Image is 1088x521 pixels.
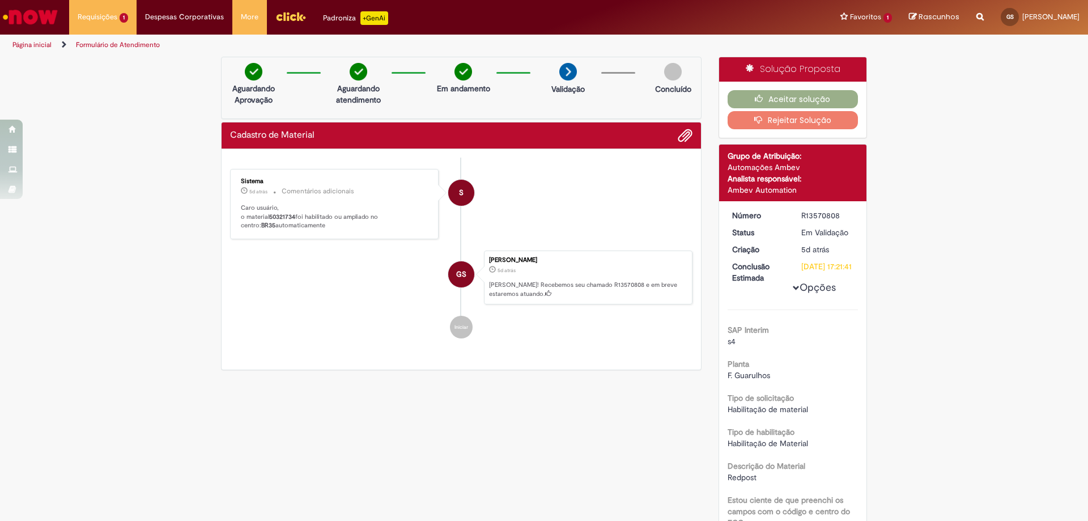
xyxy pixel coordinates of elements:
h2: Cadastro de Material Histórico de tíquete [230,130,314,141]
img: ServiceNow [1,6,59,28]
button: Adicionar anexos [678,128,692,143]
p: Aguardando Aprovação [226,83,281,105]
p: Em andamento [437,83,490,94]
span: Redpost [728,472,756,482]
span: [PERSON_NAME] [1022,12,1079,22]
dt: Criação [724,244,793,255]
img: click_logo_yellow_360x200.png [275,8,306,25]
button: Aceitar solução [728,90,858,108]
span: 1 [120,13,128,23]
img: img-circle-grey.png [664,63,682,81]
p: Caro usuário, o material foi habilitado ou ampliado no centro: automaticamente [241,204,430,230]
span: Despesas Corporativas [145,11,224,23]
dt: Conclusão Estimada [724,261,793,283]
button: Rejeitar Solução [728,111,858,129]
div: Ambev Automation [728,184,858,196]
p: +GenAi [360,11,388,25]
a: Formulário de Atendimento [76,40,160,49]
b: Descrição do Material [728,461,805,471]
img: arrow-next.png [559,63,577,81]
div: Sistema [241,178,430,185]
img: check-circle-green.png [245,63,262,81]
span: Requisições [78,11,117,23]
b: 50321734 [269,213,295,221]
span: Rascunhos [919,11,959,22]
span: Favoritos [850,11,881,23]
p: Aguardando atendimento [331,83,386,105]
b: Planta [728,359,749,369]
div: Grupo de Atribuição: [728,150,858,162]
p: Validação [551,83,585,95]
b: Tipo de solicitação [728,393,794,403]
b: SAP Interim [728,325,769,335]
span: More [241,11,258,23]
dt: Número [724,210,793,221]
a: Página inicial [12,40,52,49]
div: 26/09/2025 14:21:34 [801,244,854,255]
a: Rascunhos [909,12,959,23]
dt: Status [724,227,793,238]
p: Concluído [655,83,691,95]
div: Gabriela Rodrigues Silva [448,261,474,287]
div: R13570808 [801,210,854,221]
span: 1 [883,13,892,23]
span: GS [1006,13,1014,20]
span: F. Guarulhos [728,370,770,380]
span: s4 [728,336,736,346]
span: S [459,179,464,206]
b: Tipo de habilitação [728,427,794,437]
li: Gabriela Rodrigues Silva [230,251,692,305]
time: 26/09/2025 14:21:34 [801,244,829,255]
small: Comentários adicionais [282,187,354,196]
div: Analista responsável: [728,173,858,184]
div: [DATE] 17:21:41 [801,261,854,272]
span: Habilitação de material [728,404,808,414]
div: Em Validação [801,227,854,238]
div: [PERSON_NAME] [489,257,686,264]
span: 5d atrás [498,267,516,274]
img: check-circle-green.png [454,63,472,81]
span: GS [456,261,466,288]
time: 26/09/2025 14:24:59 [249,188,267,195]
span: 5d atrás [801,244,829,255]
ul: Histórico de tíquete [230,158,692,350]
div: System [448,180,474,206]
b: BR35 [261,221,275,230]
div: Padroniza [323,11,388,25]
time: 26/09/2025 14:21:34 [498,267,516,274]
ul: Trilhas de página [8,35,717,56]
p: [PERSON_NAME]! Recebemos seu chamado R13570808 e em breve estaremos atuando. [489,281,686,298]
span: Habilitação de Material [728,438,808,448]
img: check-circle-green.png [350,63,367,81]
div: Solução Proposta [719,57,867,82]
div: Automações Ambev [728,162,858,173]
span: 5d atrás [249,188,267,195]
